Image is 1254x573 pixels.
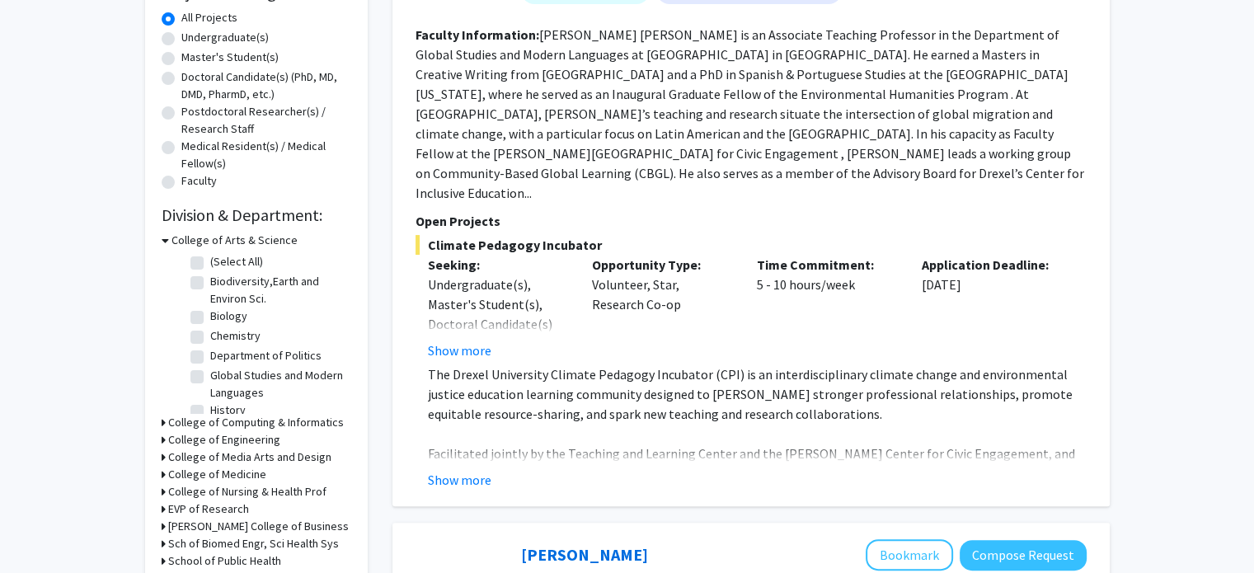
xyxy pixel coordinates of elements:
[181,49,279,66] label: Master's Student(s)
[181,138,351,172] label: Medical Resident(s) / Medical Fellow(s)
[210,253,263,270] label: (Select All)
[181,9,237,26] label: All Projects
[592,255,732,275] p: Opportunity Type:
[744,255,909,360] div: 5 - 10 hours/week
[181,68,351,103] label: Doctoral Candidate(s) (PhD, MD, DMD, PharmD, etc.)
[168,449,331,466] h3: College of Media Arts and Design
[210,327,261,345] label: Chemistry
[428,341,491,360] button: Show more
[168,431,280,449] h3: College of Engineering
[171,232,298,249] h3: College of Arts & Science
[428,364,1087,424] p: The Drexel University Climate Pedagogy Incubator (CPI) is an interdisciplinary climate change and...
[168,535,339,552] h3: Sch of Biomed Engr, Sci Health Sys
[181,172,217,190] label: Faculty
[168,500,249,518] h3: EVP of Research
[428,255,568,275] p: Seeking:
[521,544,648,565] a: [PERSON_NAME]
[12,499,70,561] iframe: Chat
[416,235,1087,255] span: Climate Pedagogy Incubator
[210,367,347,402] label: Global Studies and Modern Languages
[162,205,351,225] h2: Division & Department:
[168,483,326,500] h3: College of Nursing & Health Prof
[168,466,266,483] h3: College of Medicine
[757,255,897,275] p: Time Commitment:
[960,540,1087,571] button: Compose Request to Meg Guliford
[210,273,347,308] label: Biodiversity,Earth and Environ Sci.
[210,402,246,419] label: History
[428,470,491,490] button: Show more
[416,26,1084,201] fg-read-more: [PERSON_NAME] [PERSON_NAME] is an Associate Teaching Professor in the Department of Global Studie...
[181,103,351,138] label: Postdoctoral Researcher(s) / Research Staff
[416,211,1087,231] p: Open Projects
[922,255,1062,275] p: Application Deadline:
[168,414,344,431] h3: College of Computing & Informatics
[428,275,568,373] div: Undergraduate(s), Master's Student(s), Doctoral Candidate(s) (PhD, MD, DMD, PharmD, etc.)
[866,539,953,571] button: Add Meg Guliford to Bookmarks
[168,518,349,535] h3: [PERSON_NAME] College of Business
[210,347,322,364] label: Department of Politics
[168,552,281,570] h3: School of Public Health
[210,308,247,325] label: Biology
[580,255,744,360] div: Volunteer, Star, Research Co-op
[909,255,1074,360] div: [DATE]
[416,26,539,43] b: Faculty Information:
[181,29,269,46] label: Undergraduate(s)
[428,444,1087,542] p: Facilitated jointly by the Teaching and Learning Center and the [PERSON_NAME] Center for Civic En...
